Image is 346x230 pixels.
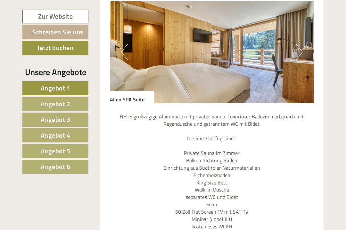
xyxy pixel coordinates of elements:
[121,44,128,60] button: Previous
[41,146,70,156] span: Angebot 5
[41,83,70,93] span: Angebot 1
[41,115,70,124] span: Angebot 3
[110,1,314,103] img: image
[41,130,70,140] span: Angebot 4
[296,44,303,60] button: Next
[110,91,154,103] div: Alpin SPA Suite
[22,66,88,78] div: Unsere Angebote
[22,25,88,39] a: Schreiben Sie uns
[41,99,70,109] span: Angebot 2
[22,41,88,55] a: Jetzt buchen
[41,162,70,172] span: Angebot 6
[22,10,88,23] a: Zur Website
